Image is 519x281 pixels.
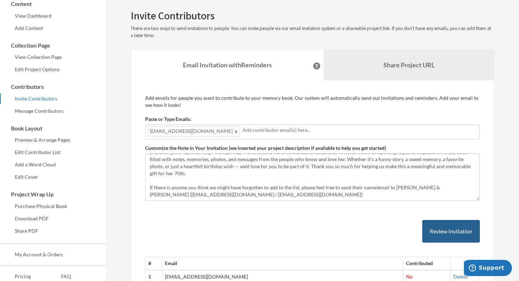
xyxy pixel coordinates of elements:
strong: Email Invitation with Reminders [183,61,272,69]
th: Contributed [403,257,450,270]
h3: Contributors [0,84,106,90]
p: Add emails for people you want to contribute to your memory book. Our system will automatically s... [145,94,480,109]
p: There are two ways to send invitations to people. You can invite people via our email invitation ... [131,25,494,39]
a: Delete [453,274,468,280]
label: Paste or Type Emails: [145,116,191,123]
b: Share Project URL [383,61,435,69]
th: # [145,257,162,270]
iframe: Opens a widget where you can chat to one of our agents [464,260,512,277]
th: Email [162,257,403,270]
textarea: [PERSON_NAME] is turning 70 on [DATE] — a milestone we’re so excited to celebrate! To honor her, ... [145,153,480,201]
button: Review Invitation [422,220,480,243]
span: [EMAIL_ADDRESS][DOMAIN_NAME] [148,126,240,136]
h2: Invite Contributors [131,10,494,22]
h3: Project Wrap Up [0,191,106,197]
h3: Collection Page [0,42,106,49]
input: Add contributor email(s) here... [243,126,477,134]
span: No [406,274,413,280]
h3: Content [0,1,106,7]
label: Customize the Note in Your Invitation (we inserted your project description if available to help ... [145,145,386,152]
h3: Book Layout [0,125,106,132]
